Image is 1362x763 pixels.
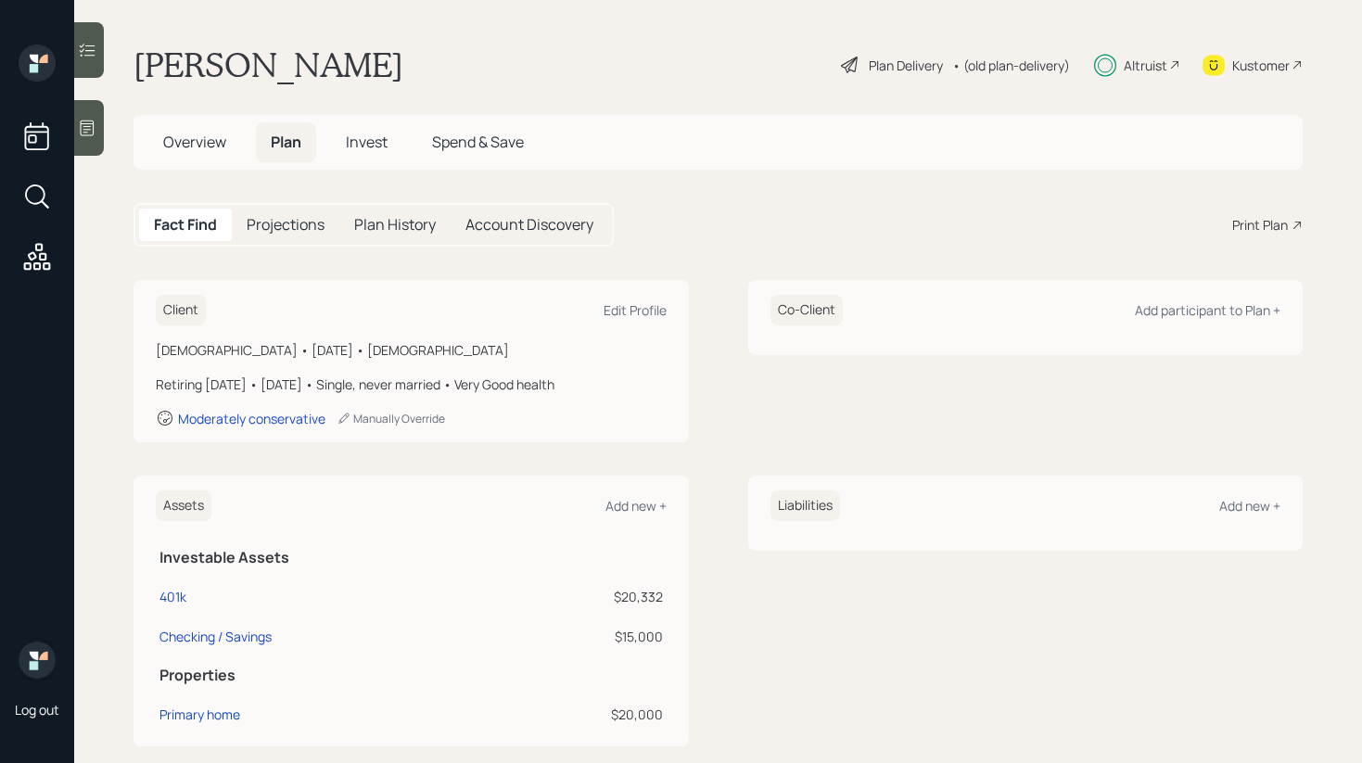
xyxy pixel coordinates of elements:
[604,301,667,319] div: Edit Profile
[178,410,325,427] div: Moderately conservative
[15,701,59,718] div: Log out
[271,132,301,152] span: Plan
[156,375,667,394] div: Retiring [DATE] • [DATE] • Single, never married • Very Good health
[247,216,325,234] h5: Projections
[770,295,843,325] h6: Co-Client
[159,587,186,606] div: 401k
[159,549,663,566] h5: Investable Assets
[159,667,663,684] h5: Properties
[501,587,663,606] div: $20,332
[163,132,226,152] span: Overview
[159,627,272,646] div: Checking / Savings
[19,642,56,679] img: retirable_logo.png
[159,705,240,724] div: Primary home
[154,216,217,234] h5: Fact Find
[952,56,1070,75] div: • (old plan-delivery)
[501,627,663,646] div: $15,000
[156,340,667,360] div: [DEMOGRAPHIC_DATA] • [DATE] • [DEMOGRAPHIC_DATA]
[1232,215,1288,235] div: Print Plan
[337,411,445,426] div: Manually Override
[156,490,211,521] h6: Assets
[1232,56,1290,75] div: Kustomer
[1135,301,1280,319] div: Add participant to Plan +
[1124,56,1167,75] div: Altruist
[605,497,667,515] div: Add new +
[134,45,403,85] h1: [PERSON_NAME]
[770,490,840,521] h6: Liabilities
[432,132,524,152] span: Spend & Save
[156,295,206,325] h6: Client
[869,56,943,75] div: Plan Delivery
[354,216,436,234] h5: Plan History
[465,216,593,234] h5: Account Discovery
[1219,497,1280,515] div: Add new +
[346,132,388,152] span: Invest
[501,705,663,724] div: $20,000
